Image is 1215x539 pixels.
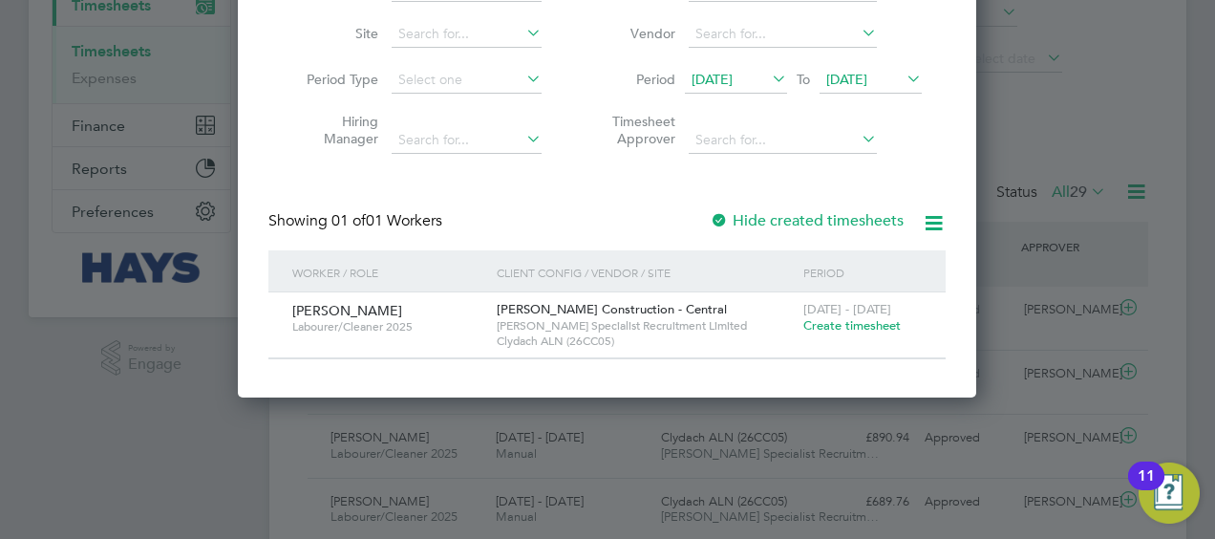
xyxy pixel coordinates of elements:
label: Site [292,25,378,42]
span: [PERSON_NAME] Construction - Central [497,301,727,317]
span: Create timesheet [803,317,901,334]
input: Search for... [392,127,542,154]
label: Period [589,71,675,88]
span: Labourer/Cleaner 2025 [292,319,482,334]
span: [PERSON_NAME] [292,302,402,319]
div: Showing [268,211,446,231]
input: Search for... [392,21,542,48]
span: Clydach ALN (26CC05) [497,334,794,349]
input: Select one [392,67,542,94]
input: Search for... [689,21,877,48]
div: Period [799,250,927,294]
div: 11 [1138,476,1155,501]
label: Period Type [292,71,378,88]
label: Hide created timesheets [710,211,904,230]
label: Hiring Manager [292,113,378,147]
div: Worker / Role [288,250,492,294]
span: To [791,67,816,92]
label: Timesheet Approver [589,113,675,147]
span: [PERSON_NAME] Specialist Recruitment Limited [497,318,794,334]
div: Client Config / Vendor / Site [492,250,799,294]
span: [DATE] - [DATE] [803,301,891,317]
span: 01 of [331,211,366,230]
button: Open Resource Center, 11 new notifications [1139,463,1200,524]
span: [DATE] [692,71,733,88]
span: [DATE] [826,71,867,88]
label: Vendor [589,25,675,42]
span: 01 Workers [331,211,442,230]
input: Search for... [689,127,877,154]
